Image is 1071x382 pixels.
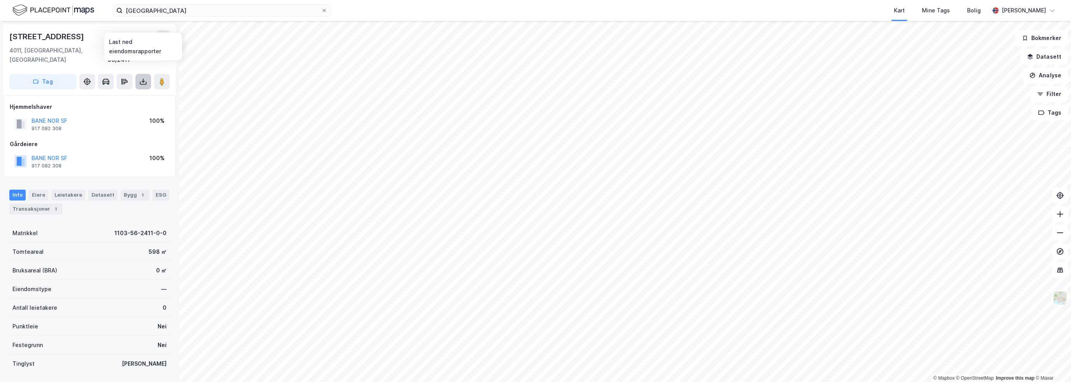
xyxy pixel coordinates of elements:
div: 917 082 308 [32,163,61,169]
button: Tag [9,74,76,89]
div: 917 082 308 [32,126,61,132]
div: Bygg [121,190,149,201]
div: Bruksareal (BRA) [12,266,57,275]
button: Bokmerker [1015,30,1068,46]
div: Kart [894,6,905,15]
button: Tags [1032,105,1068,120]
div: Kontrollprogram for chat [1032,345,1071,382]
div: Antall leietakere [12,303,57,312]
div: Festegrunn [12,340,43,350]
div: Eiere [29,190,48,201]
button: Datasett [1020,49,1068,65]
div: Datasett [88,190,118,201]
iframe: Chat Widget [1032,345,1071,382]
div: Matrikkel [12,229,38,238]
div: Tinglyst [12,359,35,368]
button: Filter [1031,86,1068,102]
input: Søk på adresse, matrikkel, gårdeiere, leietakere eller personer [123,5,321,16]
div: Leietakere [51,190,85,201]
div: 0 [163,303,167,312]
img: Z [1053,291,1067,305]
div: [STREET_ADDRESS] [9,30,86,43]
a: OpenStreetMap [956,375,994,381]
a: Improve this map [996,375,1034,381]
div: — [161,284,167,294]
div: [PERSON_NAME] [122,359,167,368]
div: 1103-56-2411-0-0 [114,229,167,238]
div: 100% [149,116,165,126]
div: [PERSON_NAME] [1002,6,1046,15]
div: 598 ㎡ [149,247,167,256]
div: Tomteareal [12,247,44,256]
div: ESG [153,190,169,201]
div: 1 [52,205,60,213]
div: Bolig [967,6,981,15]
img: logo.f888ab2527a4732fd821a326f86c7f29.svg [12,3,94,17]
div: Info [9,190,26,201]
div: Gårdeiere [10,140,169,149]
div: Nei [158,340,167,350]
div: Eiendomstype [12,284,51,294]
div: [GEOGRAPHIC_DATA], 56/2411 [108,46,170,65]
div: Mine Tags [922,6,950,15]
div: 100% [149,153,165,163]
button: Analyse [1023,68,1068,83]
div: Hjemmelshaver [10,102,169,112]
div: 1 [139,191,146,199]
div: 0 ㎡ [156,266,167,275]
div: 4011, [GEOGRAPHIC_DATA], [GEOGRAPHIC_DATA] [9,46,108,65]
div: Nei [158,322,167,331]
a: Mapbox [933,375,955,381]
div: Punktleie [12,322,38,331]
div: Transaksjoner [9,204,63,215]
